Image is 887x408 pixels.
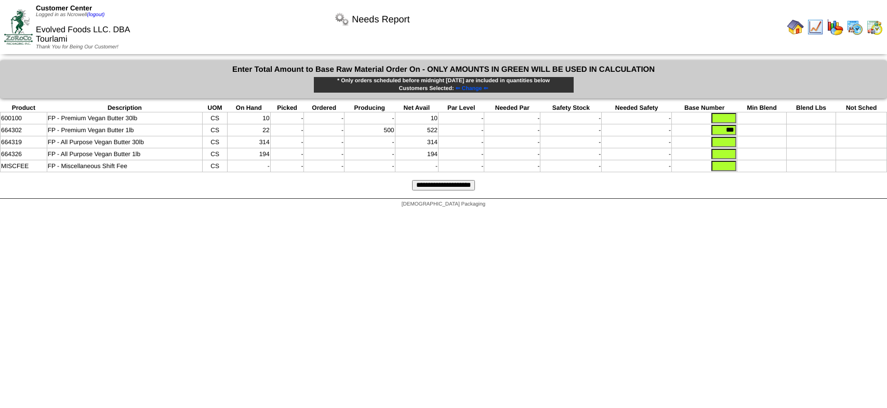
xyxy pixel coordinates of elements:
[344,112,395,124] td: -
[402,201,485,207] span: [DEMOGRAPHIC_DATA] Packaging
[456,85,488,92] span: ⇐ Change ⇐
[484,104,540,112] th: Needed Par
[203,160,228,172] td: CS
[484,148,540,160] td: -
[203,136,228,148] td: CS
[737,104,786,112] th: Min Blend
[352,14,409,25] span: Needs Report
[866,19,883,35] img: calendarinout.gif
[36,44,118,50] span: Thank You for Being Our Customer!
[395,148,439,160] td: 194
[47,112,203,124] td: FP - Premium Vegan Butter 30lb
[270,124,304,136] td: -
[344,136,395,148] td: -
[227,124,270,136] td: 22
[4,9,33,44] img: ZoRoCo_Logo(Green%26Foil)%20jpg.webp
[36,25,130,44] span: Evolved Foods LLC. DBA Tourlami
[787,19,804,35] img: home.gif
[270,104,304,112] th: Picked
[439,136,484,148] td: -
[227,104,270,112] th: On Hand
[227,136,270,148] td: 314
[439,104,484,112] th: Par Level
[270,112,304,124] td: -
[540,136,602,148] td: -
[1,148,47,160] td: 664326
[602,148,672,160] td: -
[334,11,350,28] img: workflow.png
[540,160,602,172] td: -
[227,112,270,124] td: 10
[484,124,540,136] td: -
[395,124,439,136] td: 522
[439,148,484,160] td: -
[602,136,672,148] td: -
[395,112,439,124] td: 10
[36,12,104,18] span: Logged in as Ncrowell
[270,160,304,172] td: -
[484,136,540,148] td: -
[304,148,344,160] td: -
[395,160,439,172] td: -
[602,124,672,136] td: -
[304,160,344,172] td: -
[1,112,47,124] td: 600100
[602,160,672,172] td: -
[304,124,344,136] td: -
[270,136,304,148] td: -
[304,104,344,112] th: Ordered
[203,124,228,136] td: CS
[304,136,344,148] td: -
[484,160,540,172] td: -
[36,4,92,12] span: Customer Center
[47,104,203,112] th: Description
[47,160,203,172] td: FP - Miscellaneous Shift Fee
[540,124,602,136] td: -
[227,148,270,160] td: 194
[344,104,395,112] th: Producing
[602,112,672,124] td: -
[395,104,439,112] th: Net Avail
[1,136,47,148] td: 664319
[203,148,228,160] td: CS
[47,148,203,160] td: FP - All Purpose Vegan Butter 1lb
[87,12,104,18] a: (logout)
[846,19,863,35] img: calendarprod.gif
[602,104,672,112] th: Needed Safety
[270,148,304,160] td: -
[454,85,488,92] a: ⇐ Change ⇐
[439,112,484,124] td: -
[1,160,47,172] td: MISCFEE
[1,104,47,112] th: Product
[227,160,270,172] td: -
[540,112,602,124] td: -
[344,148,395,160] td: -
[395,136,439,148] td: 314
[540,104,602,112] th: Safety Stock
[439,160,484,172] td: -
[203,112,228,124] td: CS
[313,76,574,93] div: * Only orders scheduled before midnight [DATE] are included in quantities below Customers Selected:
[484,112,540,124] td: -
[47,136,203,148] td: FP - All Purpose Vegan Butter 30lb
[344,160,395,172] td: -
[540,148,602,160] td: -
[203,104,228,112] th: UOM
[836,104,887,112] th: Not Sched
[1,124,47,136] td: 664302
[304,112,344,124] td: -
[47,124,203,136] td: FP - Premium Vegan Butter 1lb
[672,104,737,112] th: Base Number
[344,124,395,136] td: 500
[827,19,843,35] img: graph.gif
[807,19,824,35] img: line_graph.gif
[786,104,836,112] th: Blend Lbs
[439,124,484,136] td: -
